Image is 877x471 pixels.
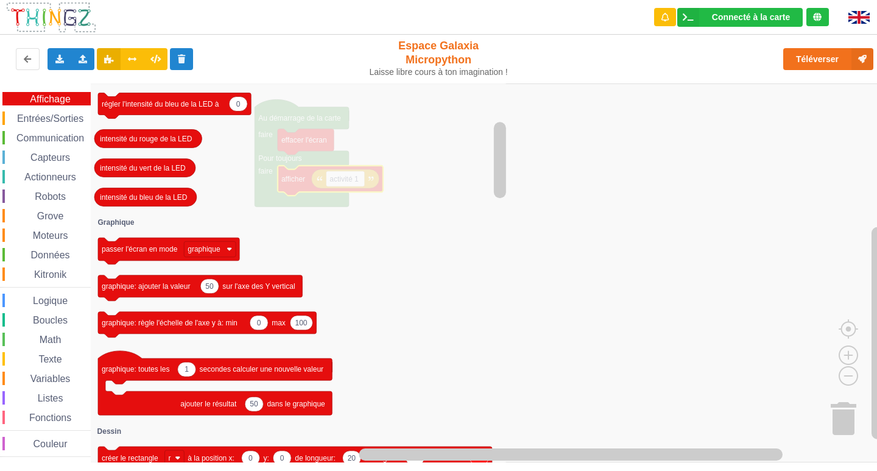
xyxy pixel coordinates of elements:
[248,454,253,462] text: 0
[280,454,284,462] text: 0
[257,319,261,327] text: 0
[102,365,169,374] text: graphique: toutes les
[31,315,69,325] span: Boucles
[102,319,238,327] text: graphique: règle l'échelle de l'axe y à: min
[28,94,72,104] span: Affichage
[222,282,295,291] text: sur l'axe des Y vertical
[185,365,189,374] text: 1
[100,135,192,143] text: intensité du rouge de la LED
[205,282,214,291] text: 50
[97,427,121,436] text: Dessin
[267,400,325,408] text: dans le graphique
[364,67,513,77] div: Laisse libre cours à ton imagination !
[364,39,513,77] div: Espace Galaxia Micropython
[29,152,72,163] span: Capteurs
[102,100,219,108] text: régler l'intensité du bleu de la LED à
[36,393,65,403] span: Listes
[29,374,72,384] span: Variables
[100,164,186,172] text: intensité du vert de la LED
[200,365,323,374] text: secondes calculer une nouvelle valeur
[5,1,97,34] img: thingz_logo.png
[15,113,85,124] span: Entrées/Sorties
[365,454,400,462] text: de largeur:
[348,454,356,462] text: 20
[677,8,803,27] div: Ta base fonctionne bien !
[100,193,188,202] text: intensité du bleu de la LED
[98,218,135,227] text: Graphique
[180,400,237,408] text: ajouter le résultat
[35,211,66,221] span: Grove
[295,319,307,327] text: 100
[33,191,68,202] span: Robots
[31,230,70,241] span: Moteurs
[102,282,190,291] text: graphique: ajouter la valeur
[272,319,286,327] text: max
[32,439,69,449] span: Couleur
[712,13,790,21] div: Connecté à la carte
[168,454,171,462] text: r
[236,100,241,108] text: 0
[848,11,870,24] img: gb.png
[31,296,69,306] span: Logique
[27,413,73,423] span: Fonctions
[428,454,464,462] text: de couleur:
[806,8,829,26] div: Tu es connecté au serveur de création de Thingz
[15,133,86,143] span: Communication
[783,48,873,70] button: Téléverser
[38,335,63,345] span: Math
[37,354,63,364] span: Texte
[29,250,72,260] span: Données
[295,454,336,462] text: de longueur:
[102,245,178,253] text: passer l'écran en mode
[410,454,419,462] text: 10
[250,400,258,408] text: 50
[23,172,78,182] span: Actionneurs
[102,454,158,462] text: créer le rectangle
[264,454,269,462] text: y:
[32,269,68,280] span: Kitronik
[188,454,234,462] text: à la position x:
[188,245,220,253] text: graphique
